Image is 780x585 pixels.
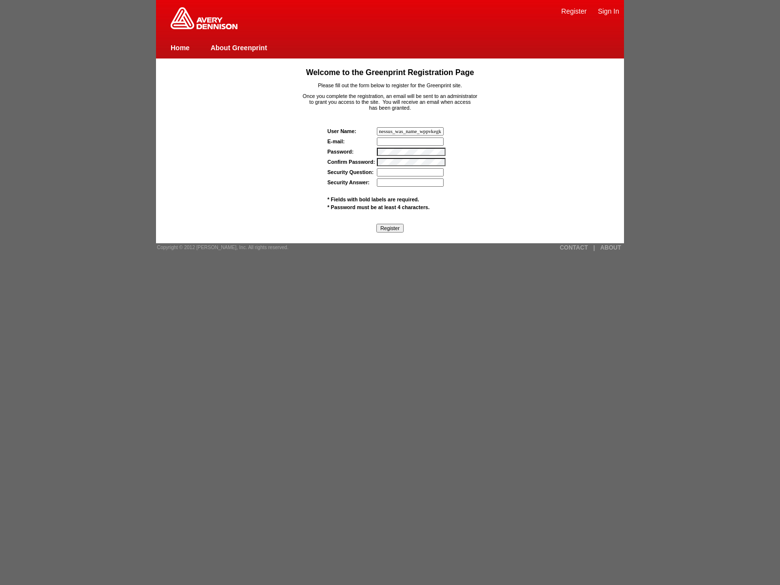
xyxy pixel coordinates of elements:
p: Please fill out the form below to register for the Greenprint site. [175,82,605,88]
a: Greenprint [171,24,237,30]
input: Register [376,224,404,233]
span: Copyright © 2012 [PERSON_NAME], Inc. All rights reserved. [157,245,289,250]
a: Register [561,7,586,15]
a: About Greenprint [211,44,267,52]
img: Home [171,7,237,29]
a: | [593,244,595,251]
label: Security Answer: [328,179,370,185]
span: * Fields with bold labels are required. [328,196,419,202]
a: Home [171,44,190,52]
strong: User Name: [328,128,356,134]
p: Once you complete the registration, an email will be sent to an administrator to grant you access... [175,93,605,111]
label: E-mail: [328,138,345,144]
a: ABOUT [600,244,621,251]
span: * Password must be at least 4 characters. [328,204,430,210]
label: Confirm Password: [328,159,375,165]
a: Sign In [598,7,619,15]
h1: Welcome to the Greenprint Registration Page [175,68,605,77]
label: Password: [328,149,354,155]
label: Security Question: [328,169,374,175]
a: CONTACT [560,244,588,251]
